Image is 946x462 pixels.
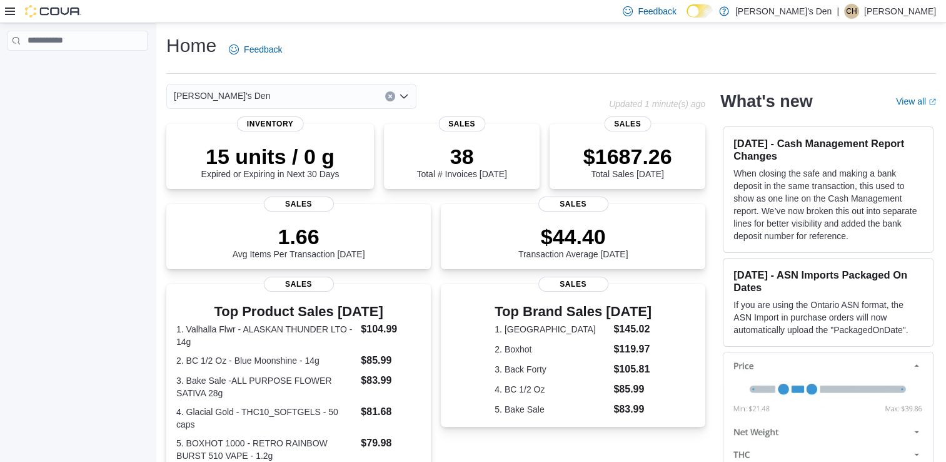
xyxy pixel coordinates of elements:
p: If you are using the Ontario ASN format, the ASN Import in purchase orders will now automatically... [733,299,923,336]
span: Sales [438,116,485,131]
span: Sales [264,197,334,212]
button: Open list of options [399,91,409,101]
dd: $81.68 [361,404,421,419]
dt: 2. Boxhot [495,343,608,356]
svg: External link [928,98,936,106]
dt: 3. Back Forty [495,363,608,376]
span: Sales [538,197,608,212]
dd: $83.99 [361,373,421,388]
dt: 4. BC 1/2 Oz [495,383,608,396]
p: Updated 1 minute(s) ago [609,99,705,109]
button: Clear input [385,91,395,101]
dd: $79.98 [361,436,421,451]
p: $1687.26 [583,144,672,169]
a: Feedback [224,37,287,62]
h3: Top Product Sales [DATE] [176,304,421,319]
nav: Complex example [8,53,148,83]
h3: Top Brand Sales [DATE] [495,304,652,319]
dd: $119.97 [613,342,652,357]
span: Sales [264,277,334,292]
dd: $105.81 [613,362,652,377]
dt: 5. Bake Sale [495,403,608,416]
span: CH [846,4,857,19]
span: Sales [538,277,608,292]
a: View allExternal link [896,96,936,106]
h2: What's new [720,91,812,111]
h3: [DATE] - ASN Imports Packaged On Dates [733,269,923,294]
p: | [837,4,839,19]
img: Cova [25,5,81,18]
p: 1.66 [233,224,365,249]
span: Feedback [638,5,676,18]
div: Total Sales [DATE] [583,144,672,179]
div: Transaction Average [DATE] [518,224,628,259]
p: 38 [416,144,506,169]
dd: $104.99 [361,322,421,337]
div: Avg Items Per Transaction [DATE] [233,224,365,259]
p: [PERSON_NAME]'s Den [735,4,832,19]
p: When closing the safe and making a bank deposit in the same transaction, this used to show as one... [733,167,923,242]
p: [PERSON_NAME] [864,4,936,19]
input: Dark Mode [687,4,713,18]
span: Inventory [237,116,304,131]
dt: 5. BOXHOT 1000 - RETRO RAINBOW BURST 510 VAPE - 1.2g [176,437,356,462]
dt: 3. Bake Sale -ALL PURPOSE FLOWER SATIVA 28g [176,374,356,399]
dt: 1. Valhalla Flwr - ALASKAN THUNDER LTO - 14g [176,323,356,348]
div: Total # Invoices [DATE] [416,144,506,179]
div: Expired or Expiring in Next 30 Days [201,144,340,179]
dd: $85.99 [361,353,421,368]
dd: $83.99 [613,402,652,417]
h3: [DATE] - Cash Management Report Changes [733,137,923,162]
dt: 1. [GEOGRAPHIC_DATA] [495,323,608,336]
div: Christina Hayes [844,4,859,19]
p: 15 units / 0 g [201,144,340,169]
dd: $85.99 [613,382,652,397]
dd: $145.02 [613,322,652,337]
span: [PERSON_NAME]'s Den [174,88,270,103]
p: $44.40 [518,224,628,249]
h1: Home [166,33,216,58]
dt: 4. Glacial Gold - THC10_SOFTGELS - 50 caps [176,406,356,431]
span: Feedback [244,43,282,56]
span: Sales [604,116,651,131]
dt: 2. BC 1/2 Oz - Blue Moonshine - 14g [176,354,356,367]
